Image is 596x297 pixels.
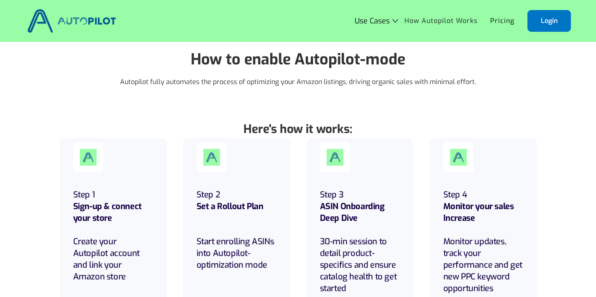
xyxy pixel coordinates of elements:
a: Pricing [484,13,521,29]
strong: Set a Rollout Plan ‍ [197,201,263,212]
h6: Step 1 Create your Autopilot account and link your Amazon store [73,189,153,283]
p: Autopilot fully automates the process of optimizing your Amazon listings, driving organic sales w... [120,77,476,87]
strong: Here's how it works: [243,121,353,137]
a: How Autopilot Works [398,13,484,29]
div: Use Cases [355,17,398,25]
a: Login [527,10,571,32]
strong: ASIN Onboarding Deep Dive ‍ [320,201,385,224]
h5: Step 4 Monitor updates, track your performance and get new PPC keyword opportunities [443,189,523,294]
h5: Step 3 30-min session to detail product- specifics and ensure catalog health to get started [320,189,400,294]
strong: Sign-up & connect your store [73,201,142,224]
h5: Step 2 Start enrolling ASINs into Autopilot-optimization mode [197,189,276,271]
strong: How to enable Autopilot-mode [191,49,405,69]
strong: Monitor your sales Increase ‍ [443,201,514,224]
div: Use Cases [355,17,390,25]
img: Icon Rounded Chevron Dark - BRIX Templates [392,19,398,23]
